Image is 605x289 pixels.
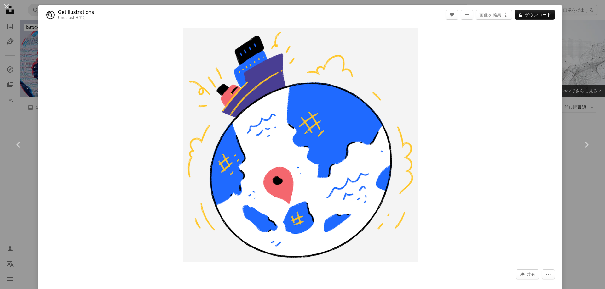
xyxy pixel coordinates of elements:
[58,15,94,20] div: 向け
[516,269,539,279] button: このビジュアルを共有する
[183,28,418,262] button: この画像でズームインする
[476,10,512,20] button: 画像を編集
[58,9,94,15] a: Getillustrations
[461,10,473,20] button: コレクションに追加する
[542,269,555,279] button: その他のアクション
[58,15,79,20] a: Unsplash+
[183,28,418,262] img: その上にボートが浮かぶ地球儀
[45,10,55,20] img: Getillustrationsのプロフィールを見る
[515,10,555,20] button: ダウンロード
[567,114,605,175] a: 次へ
[446,10,458,20] button: いいね！
[527,270,535,279] span: 共有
